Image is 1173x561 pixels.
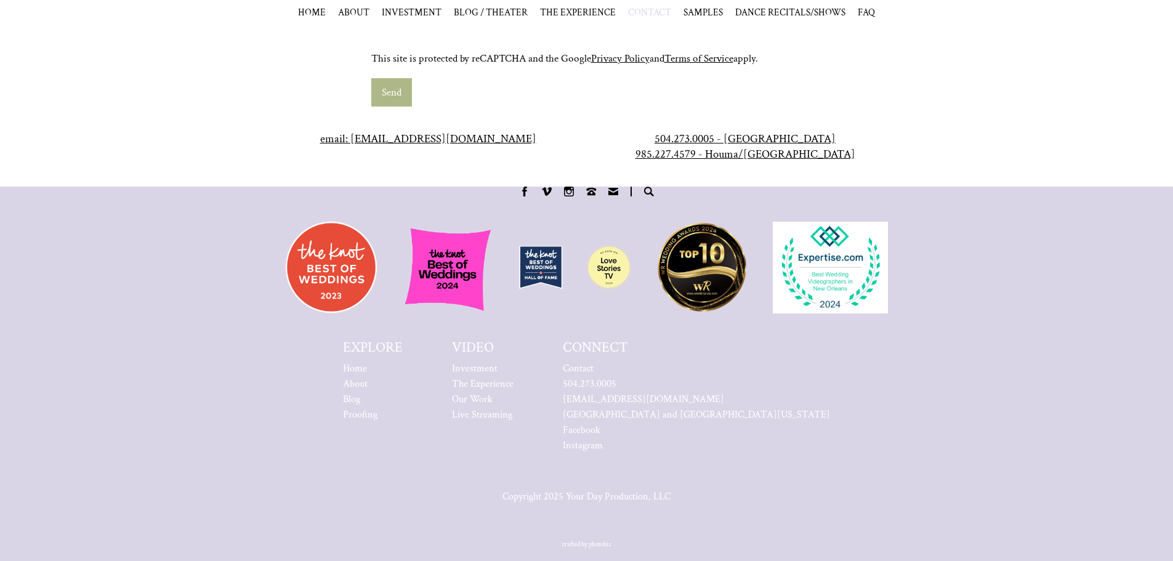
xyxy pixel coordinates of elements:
span: DANCE RECITALS/SHOWS [735,6,845,18]
a: The Experience [452,377,514,390]
a: [GEOGRAPHIC_DATA] and [GEOGRAPHIC_DATA][US_STATE] [563,408,830,421]
a: Investment [452,362,514,375]
a: CONTACT [628,6,671,18]
a: Privacy Policy [591,52,650,65]
a: HOME [298,6,326,18]
a: THE EXPERIENCE [540,6,616,18]
a: Crafted by PhotoBiz [562,540,611,549]
a: Our Work [452,393,514,406]
a: ABOUT [338,6,369,18]
span: Send [382,86,401,99]
span: SAMPLES [683,6,723,18]
span: 504.273.0005 - [GEOGRAPHIC_DATA] 985.227.4579 - Houma/[GEOGRAPHIC_DATA] [635,131,855,162]
a: Instagram [563,439,830,452]
a: Proofing [343,408,403,421]
a: Facebook [563,424,830,437]
a: INVESTMENT [382,6,441,18]
a: About [343,377,403,390]
span: This site is protected by reCAPTCHA and the Google and apply. [371,52,758,65]
a: 504.273.0005 [563,377,830,390]
a: email: [EMAIL_ADDRESS][DOMAIN_NAME] [320,131,536,147]
a: Live Streaming [452,408,514,421]
a: Contact [563,362,830,375]
button: Send [371,78,412,107]
a: Terms of Service [664,52,733,65]
a: Copyright 2025 Your Day Production, LLC [502,490,671,503]
h2: VIDEO [452,338,494,357]
h2: CONNECT [563,338,628,357]
a: [EMAIL_ADDRESS][DOMAIN_NAME] [563,393,830,406]
a: Blog [343,393,403,406]
h2: EXPLORE [343,338,403,357]
a: FAQ [858,6,875,18]
a: Home [343,362,403,375]
a: BLOG / THEATER [454,6,528,18]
